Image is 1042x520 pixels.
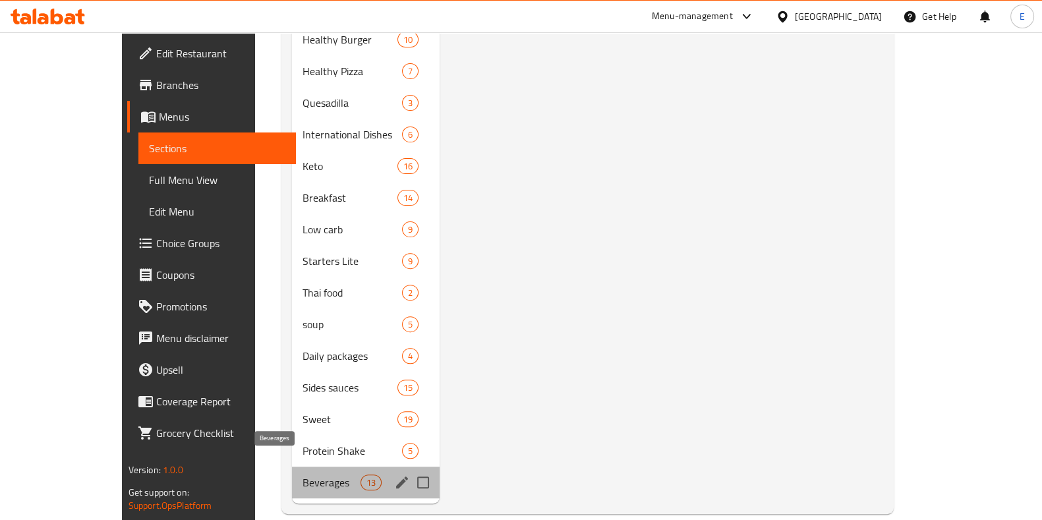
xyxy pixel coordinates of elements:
[397,190,419,206] div: items
[392,473,412,492] button: edit
[402,95,419,111] div: items
[129,484,189,501] span: Get support on:
[398,382,418,394] span: 15
[303,380,397,395] span: Sides sauces
[129,461,161,478] span: Version:
[127,322,296,354] a: Menu disclaimer
[138,196,296,227] a: Edit Menu
[303,411,397,427] span: Sweet
[303,253,402,269] span: Starters Lite
[403,318,418,331] span: 5
[402,253,419,269] div: items
[156,45,285,61] span: Edit Restaurant
[652,9,733,24] div: Menu-management
[403,129,418,141] span: 6
[398,192,418,204] span: 14
[402,316,419,332] div: items
[292,55,440,87] div: Healthy Pizza7
[397,158,419,174] div: items
[397,380,419,395] div: items
[127,386,296,417] a: Coverage Report
[156,267,285,283] span: Coupons
[303,285,402,301] span: Thai food
[403,287,418,299] span: 2
[292,182,440,214] div: Breakfast14
[292,150,440,182] div: Keto16
[403,445,418,457] span: 5
[127,354,296,386] a: Upsell
[156,299,285,314] span: Promotions
[156,393,285,409] span: Coverage Report
[149,204,285,219] span: Edit Menu
[156,235,285,251] span: Choice Groups
[127,291,296,322] a: Promotions
[403,255,418,268] span: 9
[292,467,440,498] div: Beverages13edit
[303,190,397,206] span: Breakfast
[403,97,418,109] span: 3
[127,227,296,259] a: Choice Groups
[292,372,440,403] div: Sides sauces15
[361,477,381,489] span: 13
[292,340,440,372] div: Daily packages4
[795,9,882,24] div: [GEOGRAPHIC_DATA]
[156,362,285,378] span: Upsell
[149,140,285,156] span: Sections
[292,308,440,340] div: soup5
[403,350,418,362] span: 4
[303,316,402,332] span: soup
[402,127,419,142] div: items
[292,277,440,308] div: Thai food2
[403,223,418,236] span: 9
[1020,9,1025,24] span: E
[402,348,419,364] div: items
[303,475,361,490] span: Beverages
[403,65,418,78] span: 7
[303,348,402,364] span: Daily packages
[156,77,285,93] span: Branches
[303,32,397,47] span: Healthy Burger
[127,38,296,69] a: Edit Restaurant
[292,119,440,150] div: International Dishes6
[292,403,440,435] div: Sweet19
[303,443,402,459] span: Protein Shake
[127,259,296,291] a: Coupons
[292,24,440,55] div: Healthy Burger10
[402,63,419,79] div: items
[303,95,402,111] span: Quesadilla
[397,32,419,47] div: items
[292,245,440,277] div: Starters Lite9
[303,63,402,79] span: Healthy Pizza
[292,435,440,467] div: Protein Shake5
[398,160,418,173] span: 16
[292,214,440,245] div: Low carb9
[138,132,296,164] a: Sections
[398,413,418,426] span: 19
[156,330,285,346] span: Menu disclaimer
[402,285,419,301] div: items
[292,87,440,119] div: Quesadilla3
[402,221,419,237] div: items
[397,411,419,427] div: items
[138,164,296,196] a: Full Menu View
[303,158,397,174] span: Keto
[361,475,382,490] div: items
[156,425,285,441] span: Grocery Checklist
[303,221,402,237] span: Low carb
[129,497,212,514] a: Support.OpsPlatform
[402,443,419,459] div: items
[303,127,402,142] span: International Dishes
